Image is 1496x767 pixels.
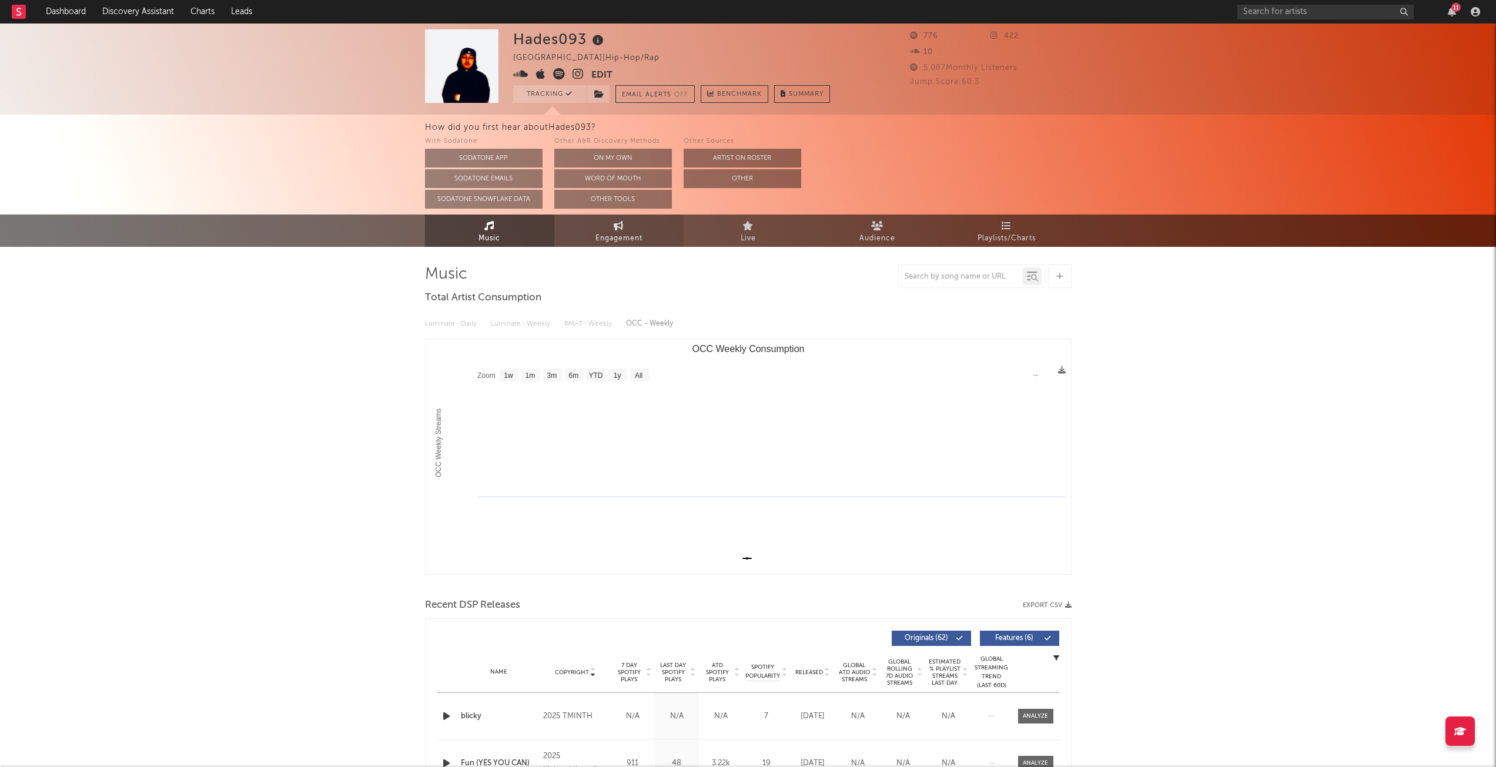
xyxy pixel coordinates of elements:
[614,711,652,722] div: N/A
[434,408,443,477] text: OCC Weekly Streams
[702,711,740,722] div: N/A
[789,91,824,98] span: Summary
[717,88,762,102] span: Benchmark
[988,635,1042,642] span: Features ( 6 )
[425,135,543,149] div: With Sodatone
[595,232,642,246] span: Engagement
[910,64,1018,72] span: 5.087 Monthly Listeners
[658,711,696,722] div: N/A
[613,371,621,380] text: 1y
[899,635,953,642] span: Originals ( 62 )
[425,598,520,612] span: Recent DSP Releases
[795,669,823,676] span: Released
[477,371,496,380] text: Zoom
[1448,7,1456,16] button: 11
[859,232,895,246] span: Audience
[425,169,543,188] button: Sodatone Emails
[1032,371,1039,379] text: →
[1023,602,1072,609] button: Export CSV
[942,215,1072,247] a: Playlists/Charts
[813,215,942,247] a: Audience
[554,190,672,209] button: Other Tools
[461,668,538,676] div: Name
[910,78,979,86] span: Jump Score: 60.3
[838,662,871,683] span: Global ATD Audio Streams
[980,631,1059,646] button: Features(6)
[899,272,1023,282] input: Search by song name or URL
[883,711,923,722] div: N/A
[910,32,938,40] span: 776
[591,68,613,83] button: Edit
[745,663,780,681] span: Spotify Popularity
[684,149,801,168] button: Artist on Roster
[555,669,589,676] span: Copyright
[674,92,688,98] em: Off
[793,711,832,722] div: [DATE]
[774,85,830,103] button: Summary
[1451,3,1461,12] div: 11
[426,339,1071,574] svg: OCC Weekly Consumption
[990,32,1019,40] span: 422
[883,658,916,686] span: Global Rolling 7D Audio Streams
[684,169,801,188] button: Other
[692,344,804,354] text: OCC Weekly Consumption
[425,215,554,247] a: Music
[425,291,541,305] span: Total Artist Consumption
[929,658,961,686] span: Estimated % Playlist Streams Last Day
[554,169,672,188] button: Word Of Mouth
[543,709,607,724] div: 2025 TMINTH
[504,371,513,380] text: 1w
[547,371,557,380] text: 3m
[634,371,642,380] text: All
[461,711,538,722] a: blicky
[746,711,787,722] div: 7
[658,662,689,683] span: Last Day Spotify Plays
[974,655,1009,690] div: Global Streaming Trend (Last 60D)
[588,371,603,380] text: YTD
[554,135,672,149] div: Other A&R Discovery Methods
[701,85,768,103] a: Benchmark
[554,149,672,168] button: On My Own
[478,232,500,246] span: Music
[684,135,801,149] div: Other Sources
[684,215,813,247] a: Live
[838,711,878,722] div: N/A
[615,85,695,103] button: Email AlertsOff
[910,48,933,56] span: 10
[554,215,684,247] a: Engagement
[892,631,971,646] button: Originals(62)
[929,711,968,722] div: N/A
[568,371,578,380] text: 6m
[1237,5,1414,19] input: Search for artists
[525,371,535,380] text: 1m
[513,29,607,49] div: Hades093
[425,190,543,209] button: Sodatone Snowflake Data
[702,662,733,683] span: ATD Spotify Plays
[614,662,645,683] span: 7 Day Spotify Plays
[425,149,543,168] button: Sodatone App
[978,232,1036,246] span: Playlists/Charts
[513,85,587,103] button: Tracking
[741,232,756,246] span: Live
[513,51,673,65] div: [GEOGRAPHIC_DATA] | Hip-Hop/Rap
